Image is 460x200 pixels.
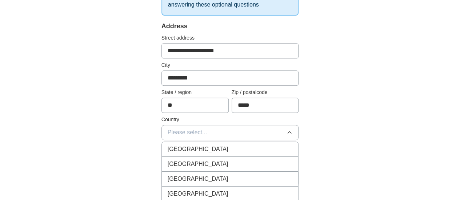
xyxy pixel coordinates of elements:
label: City [161,61,299,69]
span: [GEOGRAPHIC_DATA] [168,189,228,198]
label: Country [161,116,299,123]
label: Street address [161,34,299,42]
span: [GEOGRAPHIC_DATA] [168,175,228,183]
label: State / region [161,89,229,96]
label: Zip / postalcode [232,89,299,96]
button: Please select... [161,125,299,140]
span: [GEOGRAPHIC_DATA] [168,145,228,154]
span: Please select... [168,128,207,137]
span: [GEOGRAPHIC_DATA] [168,160,228,168]
div: Address [161,21,299,31]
